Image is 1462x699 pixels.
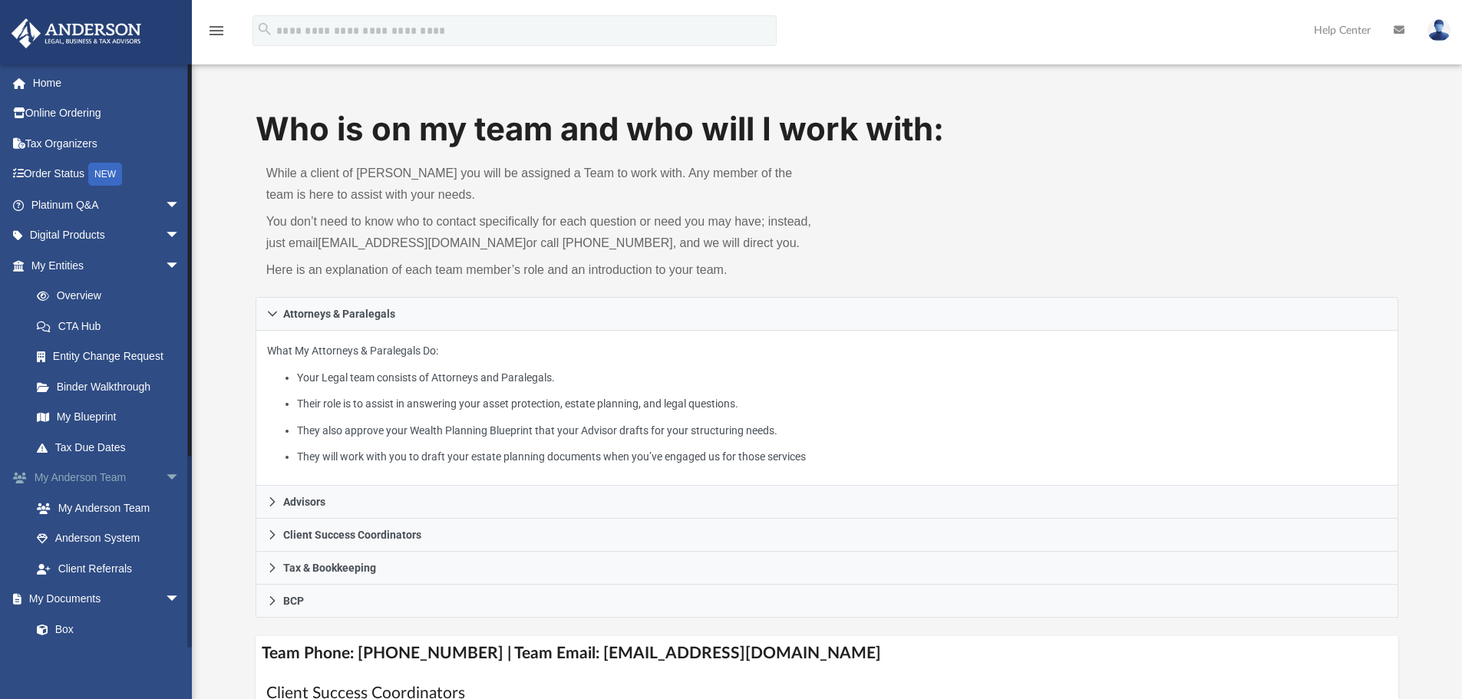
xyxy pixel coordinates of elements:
span: BCP [283,595,304,606]
span: arrow_drop_down [165,250,196,282]
p: Here is an explanation of each team member’s role and an introduction to your team. [266,259,817,281]
a: [EMAIL_ADDRESS][DOMAIN_NAME] [318,236,526,249]
a: Entity Change Request [21,341,203,372]
a: Tax Organizers [11,128,203,159]
a: My Entitiesarrow_drop_down [11,250,203,281]
span: arrow_drop_down [165,220,196,252]
a: Order StatusNEW [11,159,203,190]
a: Overview [21,281,203,312]
div: NEW [88,163,122,186]
span: Attorneys & Paralegals [283,308,395,319]
a: My Anderson Teamarrow_drop_down [11,463,203,493]
h4: Team Phone: [PHONE_NUMBER] | Team Email: [EMAIL_ADDRESS][DOMAIN_NAME] [256,636,1399,671]
p: While a client of [PERSON_NAME] you will be assigned a Team to work with. Any member of the team ... [266,163,817,206]
a: Digital Productsarrow_drop_down [11,220,203,251]
a: Advisors [256,486,1399,519]
i: menu [207,21,226,40]
a: Client Success Coordinators [256,519,1399,552]
li: Their role is to assist in answering your asset protection, estate planning, and legal questions. [297,394,1387,414]
a: CTA Hub [21,311,203,341]
a: Client Referrals [21,553,203,584]
p: What My Attorneys & Paralegals Do: [267,341,1388,467]
span: Tax & Bookkeeping [283,562,376,573]
span: Client Success Coordinators [283,529,421,540]
div: Attorneys & Paralegals [256,331,1399,486]
a: Meeting Minutes [21,645,196,675]
a: menu [207,29,226,40]
a: My Documentsarrow_drop_down [11,584,196,615]
img: User Pic [1427,19,1450,41]
li: Your Legal team consists of Attorneys and Paralegals. [297,368,1387,387]
a: Online Ordering [11,98,203,129]
i: search [256,21,273,38]
a: Binder Walkthrough [21,371,203,402]
h1: Who is on my team and who will I work with: [256,107,1399,152]
a: Tax Due Dates [21,432,203,463]
a: Platinum Q&Aarrow_drop_down [11,190,203,220]
a: Home [11,68,203,98]
span: arrow_drop_down [165,584,196,615]
img: Anderson Advisors Platinum Portal [7,18,146,48]
span: Advisors [283,496,325,507]
p: You don’t need to know who to contact specifically for each question or need you may have; instea... [266,211,817,254]
span: arrow_drop_down [165,190,196,221]
a: Tax & Bookkeeping [256,552,1399,585]
a: Anderson System [21,523,203,554]
span: arrow_drop_down [165,463,196,494]
a: Attorneys & Paralegals [256,297,1399,331]
li: They also approve your Wealth Planning Blueprint that your Advisor drafts for your structuring ne... [297,421,1387,440]
a: Box [21,614,188,645]
a: BCP [256,585,1399,618]
a: My Blueprint [21,402,196,433]
a: My Anderson Team [21,493,196,523]
li: They will work with you to draft your estate planning documents when you’ve engaged us for those ... [297,447,1387,467]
